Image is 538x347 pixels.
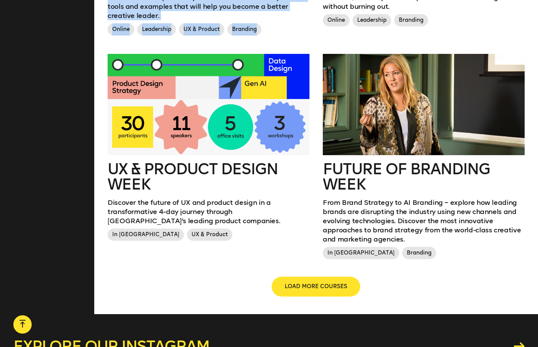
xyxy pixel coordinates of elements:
[285,283,347,290] span: LOAD MORE COURSES
[323,247,399,259] span: In [GEOGRAPHIC_DATA]
[323,14,350,26] span: Online
[394,14,428,26] span: Branding
[137,23,176,36] span: Leadership
[108,161,309,192] h2: UX & Product Design Week
[353,14,391,26] span: Leadership
[108,23,134,36] span: Online
[179,23,224,36] span: UX & Product
[187,229,232,241] span: UX & Product
[272,277,359,296] button: LOAD MORE COURSES
[323,54,525,262] a: Future of branding weekFrom Brand Strategy to AI Branding – explore how leading brands are disrup...
[323,161,525,192] h2: Future of branding week
[108,198,309,225] p: Discover the future of UX and product design in a transformative 4-day journey through [GEOGRAPHI...
[227,23,261,36] span: Branding
[323,198,525,244] p: From Brand Strategy to AI Branding – explore how leading brands are disrupting the industry using...
[402,247,436,259] span: Branding
[108,54,309,243] a: UX & Product Design WeekDiscover the future of UX and product design in a transformative 4-day jo...
[108,229,184,241] span: In [GEOGRAPHIC_DATA]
